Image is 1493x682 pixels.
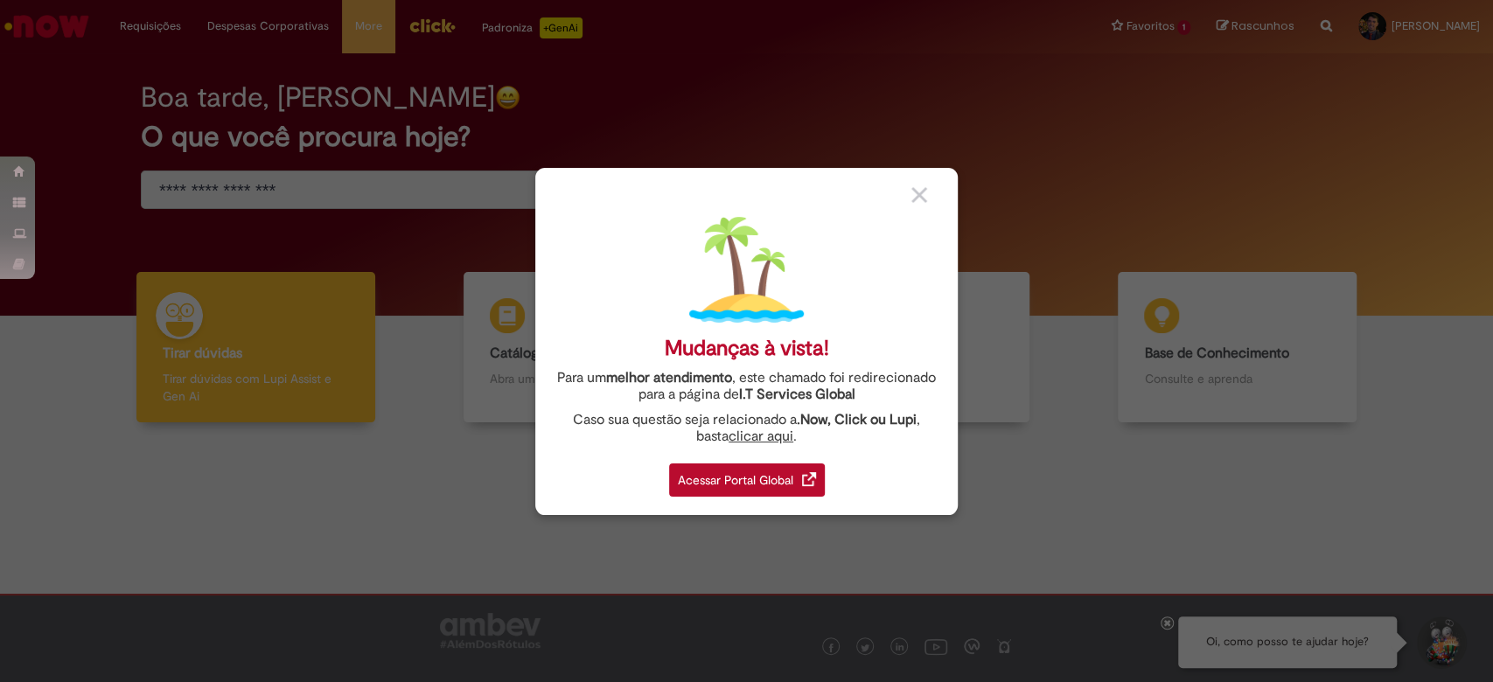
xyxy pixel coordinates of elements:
[669,454,825,497] a: Acessar Portal Global
[689,212,804,327] img: island.png
[911,187,927,203] img: close_button_grey.png
[548,412,945,445] div: Caso sua questão seja relacionado a , basta .
[802,472,816,486] img: redirect_link.png
[729,418,793,445] a: clicar aqui
[669,463,825,497] div: Acessar Portal Global
[797,411,917,428] strong: .Now, Click ou Lupi
[606,369,732,386] strong: melhor atendimento
[665,336,829,361] div: Mudanças à vista!
[548,370,945,403] div: Para um , este chamado foi redirecionado para a página de
[739,376,855,403] a: I.T Services Global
